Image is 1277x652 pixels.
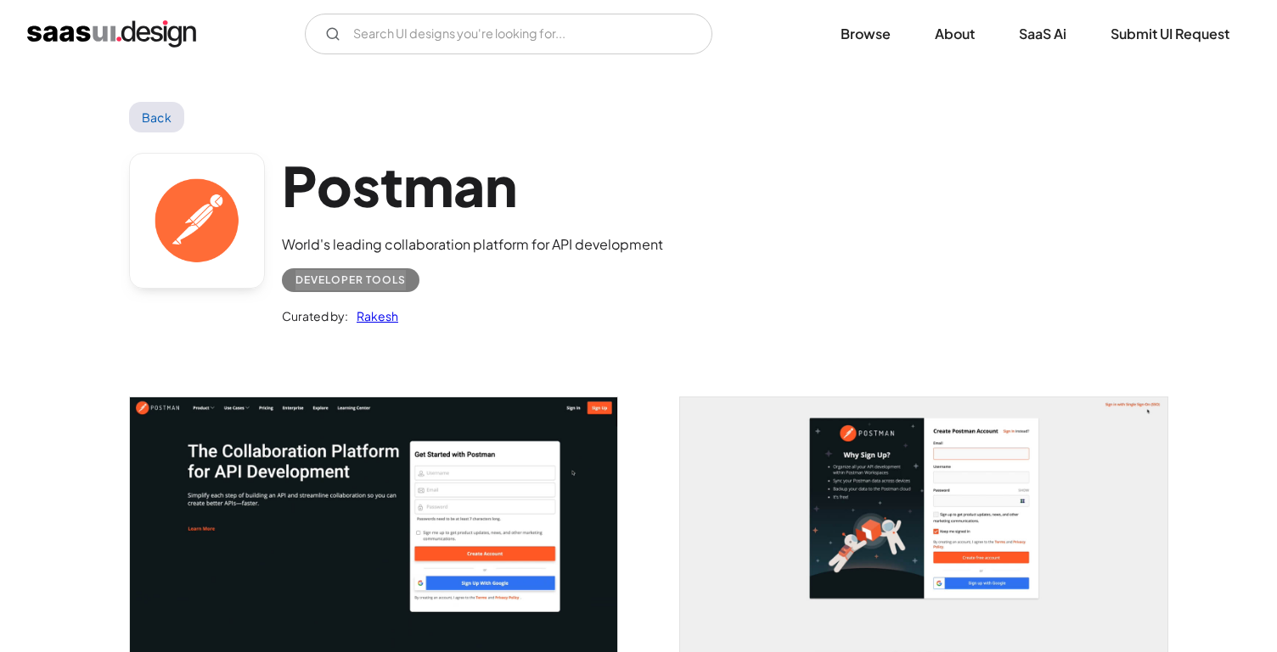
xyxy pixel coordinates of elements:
[305,14,712,54] input: Search UI designs you're looking for...
[282,306,348,326] div: Curated by:
[305,14,712,54] form: Email Form
[282,153,663,218] h1: Postman
[129,102,184,132] a: Back
[999,15,1087,53] a: SaaS Ai
[1090,15,1250,53] a: Submit UI Request
[914,15,995,53] a: About
[27,20,196,48] a: home
[820,15,911,53] a: Browse
[282,234,663,255] div: World's leading collaboration platform for API development
[295,270,406,290] div: Developer tools
[348,306,398,326] a: Rakesh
